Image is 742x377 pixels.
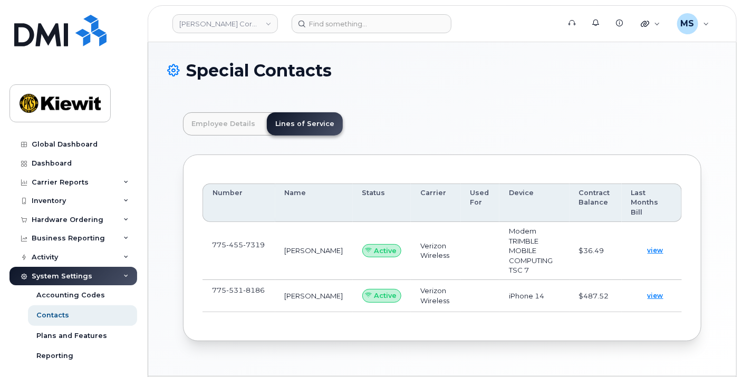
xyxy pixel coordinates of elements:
[499,222,570,280] td: Modem TRIMBLE MOBILE COMPUTING TSC 7
[411,183,460,222] th: Carrier
[267,112,343,136] a: Lines of Service
[499,280,570,312] td: iPhone 14
[570,280,622,312] td: $487.52
[570,183,622,222] th: Contract Balance
[631,284,672,307] a: view
[226,286,243,294] span: 531
[183,112,264,136] a: Employee Details
[374,246,397,256] span: Active
[499,183,570,222] th: Device
[212,240,265,249] span: 775
[648,291,663,301] span: view
[203,183,275,222] th: Number
[275,222,353,280] td: [PERSON_NAME]
[648,246,663,255] span: view
[212,286,265,294] span: 775
[226,240,243,249] span: 455
[570,222,622,280] td: $36.49
[212,295,225,304] a: goToDevice
[696,331,734,369] iframe: Messenger Launcher
[631,239,672,262] a: view
[243,240,265,249] span: 7319
[353,183,411,222] th: Status
[461,183,500,222] th: Used For
[243,286,265,294] span: 8186
[374,291,397,301] span: Active
[275,183,353,222] th: Name
[411,280,460,312] td: Verizon Wireless
[275,280,353,312] td: [PERSON_NAME]
[411,222,460,280] td: Verizon Wireless
[212,250,225,259] a: goToDevice
[622,183,682,222] th: Last Months Bill
[167,61,717,80] h1: Special Contacts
